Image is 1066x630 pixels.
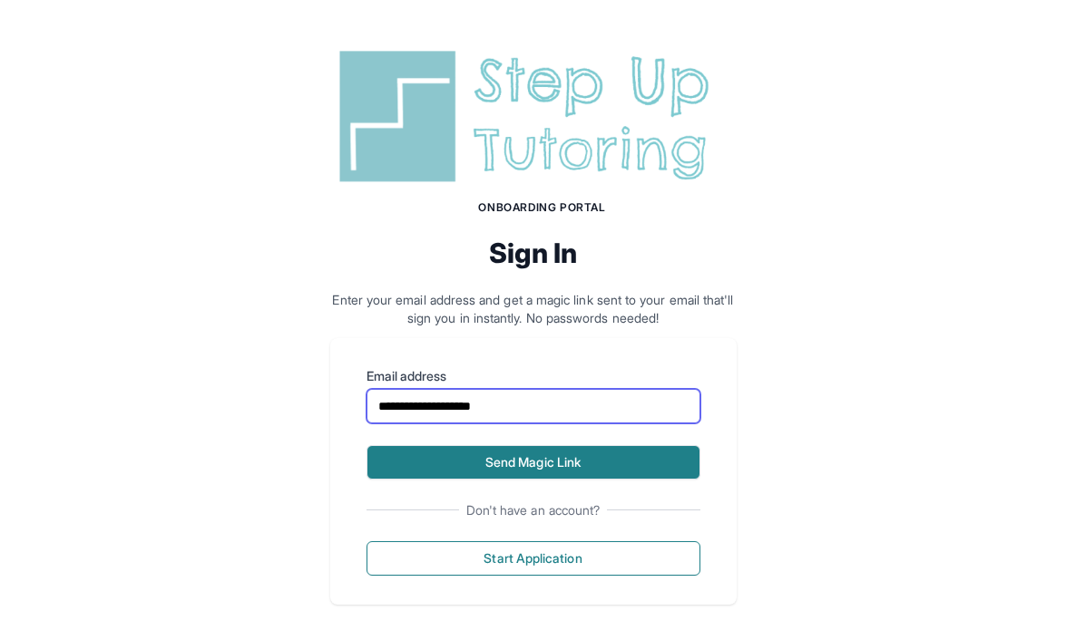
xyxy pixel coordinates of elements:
[367,541,700,576] button: Start Application
[367,445,700,480] button: Send Magic Link
[367,367,700,385] label: Email address
[459,501,608,519] span: Don't have an account?
[330,44,737,189] img: Step Up Tutoring horizontal logo
[330,291,737,327] p: Enter your email address and get a magic link sent to your email that'll sign you in instantly. N...
[348,200,737,215] h1: Onboarding Portal
[330,237,737,269] h2: Sign In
